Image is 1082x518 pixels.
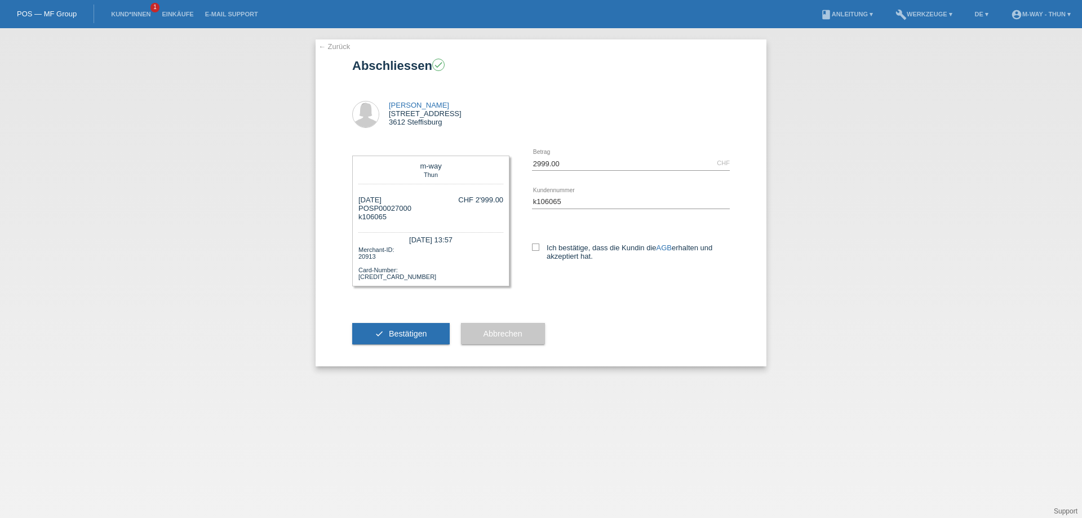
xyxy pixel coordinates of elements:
[199,11,264,17] a: E-Mail Support
[17,10,77,18] a: POS — MF Group
[433,60,444,70] i: check
[361,162,500,170] div: m-way
[657,243,672,252] a: AGB
[895,9,907,20] i: build
[361,170,500,178] div: Thun
[358,245,503,280] div: Merchant-ID: 20913 Card-Number: [CREDIT_CARD_NUMBER]
[389,101,462,126] div: [STREET_ADDRESS] 3612 Steffisburg
[105,11,156,17] a: Kund*innen
[156,11,199,17] a: Einkäufe
[358,212,387,221] span: k106065
[969,11,994,17] a: DE ▾
[352,59,730,73] h1: Abschliessen
[1011,9,1022,20] i: account_circle
[389,329,427,338] span: Bestätigen
[1005,11,1076,17] a: account_circlem-way - Thun ▾
[352,323,450,344] button: check Bestätigen
[150,3,159,12] span: 1
[375,329,384,338] i: check
[318,42,350,51] a: ← Zurück
[358,196,411,221] div: [DATE] POSP00027000
[815,11,879,17] a: bookAnleitung ▾
[1054,507,1077,515] a: Support
[358,232,503,245] div: [DATE] 13:57
[389,101,449,109] a: [PERSON_NAME]
[821,9,832,20] i: book
[458,196,503,204] div: CHF 2'999.00
[461,323,545,344] button: Abbrechen
[532,243,730,260] label: Ich bestätige, dass die Kundin die erhalten und akzeptiert hat.
[717,160,730,166] div: CHF
[890,11,958,17] a: buildWerkzeuge ▾
[484,329,522,338] span: Abbrechen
